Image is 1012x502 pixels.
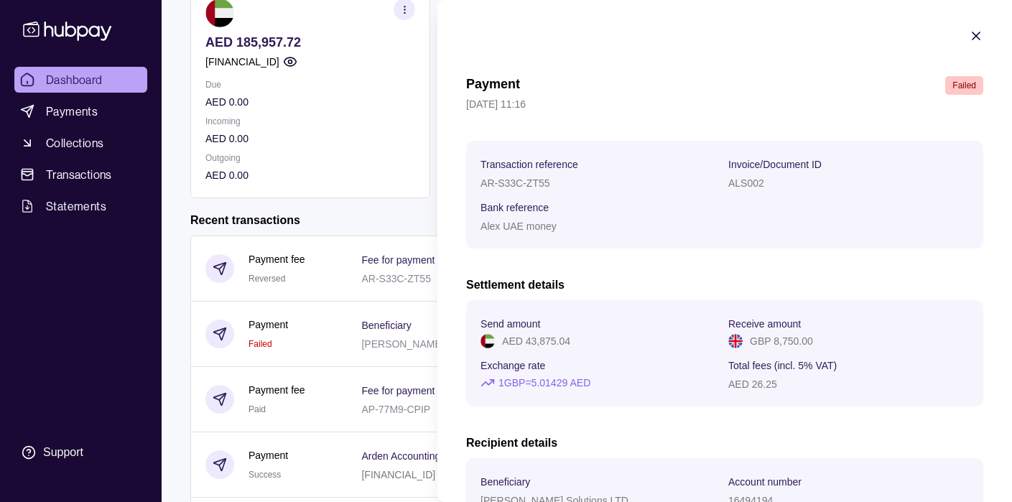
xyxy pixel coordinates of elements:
[481,202,549,213] p: Bank reference
[466,277,983,293] h2: Settlement details
[498,375,590,391] p: 1 GBP = 5.01429 AED
[728,159,822,170] p: Invoice/Document ID
[466,76,520,95] h1: Payment
[502,333,570,349] p: AED 43,875.04
[481,334,495,348] img: ae
[481,220,557,232] p: Alex UAE money
[750,333,813,349] p: GBP 8,750.00
[728,378,777,390] p: AED 26.25
[481,177,549,189] p: AR-S33C-ZT55
[728,177,764,189] p: ALS002
[466,435,983,451] h2: Recipient details
[481,476,530,488] p: Beneficiary
[481,318,540,330] p: Send amount
[952,80,976,90] span: Failed
[728,360,837,371] p: Total fees (incl. 5% VAT)
[728,334,743,348] img: gb
[481,159,578,170] p: Transaction reference
[728,476,802,488] p: Account number
[466,96,983,112] p: [DATE] 11:16
[728,318,801,330] p: Receive amount
[481,360,545,371] p: Exchange rate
